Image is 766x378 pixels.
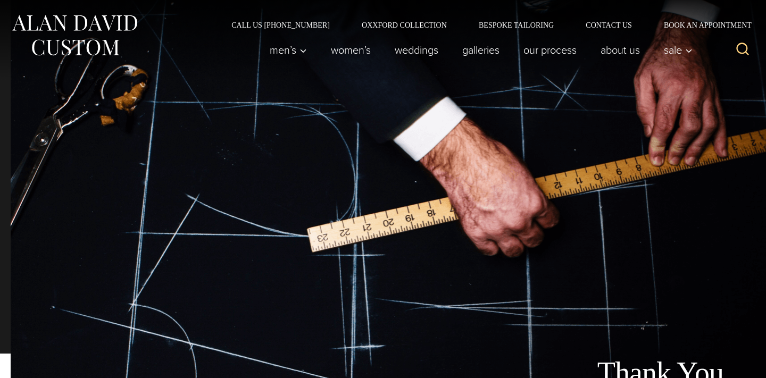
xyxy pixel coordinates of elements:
[258,39,698,61] nav: Primary Navigation
[648,21,755,29] a: Book an Appointment
[11,12,138,59] img: Alan David Custom
[730,37,755,63] button: View Search Form
[270,45,307,55] span: Men’s
[451,39,512,61] a: Galleries
[512,39,589,61] a: Our Process
[319,39,383,61] a: Women’s
[570,21,648,29] a: Contact Us
[383,39,451,61] a: weddings
[215,21,755,29] nav: Secondary Navigation
[589,39,652,61] a: About Us
[463,21,570,29] a: Bespoke Tailoring
[664,45,693,55] span: Sale
[346,21,463,29] a: Oxxford Collection
[215,21,346,29] a: Call Us [PHONE_NUMBER]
